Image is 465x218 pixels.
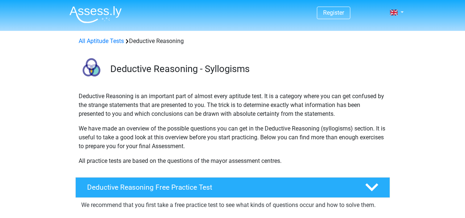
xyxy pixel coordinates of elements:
[79,92,387,118] p: Deductive Reasoning is an important part of almost every aptitude test. It is a category where yo...
[110,63,384,75] h3: Deductive Reasoning - Syllogisms
[81,201,384,210] p: We recommend that you first take a free practice test to see what kinds of questions occur and ho...
[72,177,393,198] a: Deductive Reasoning Free Practice Test
[87,183,353,192] h4: Deductive Reasoning Free Practice Test
[79,37,124,44] a: All Aptitude Tests
[79,124,387,151] p: We have made an overview of the possible questions you can get in the Deductive Reasoning (syllog...
[76,37,390,46] div: Deductive Reasoning
[79,157,387,165] p: All practice tests are based on the questions of the mayor assessment centres.
[76,54,107,86] img: deductive reasoning
[69,6,122,23] img: Assessly
[323,9,344,16] a: Register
